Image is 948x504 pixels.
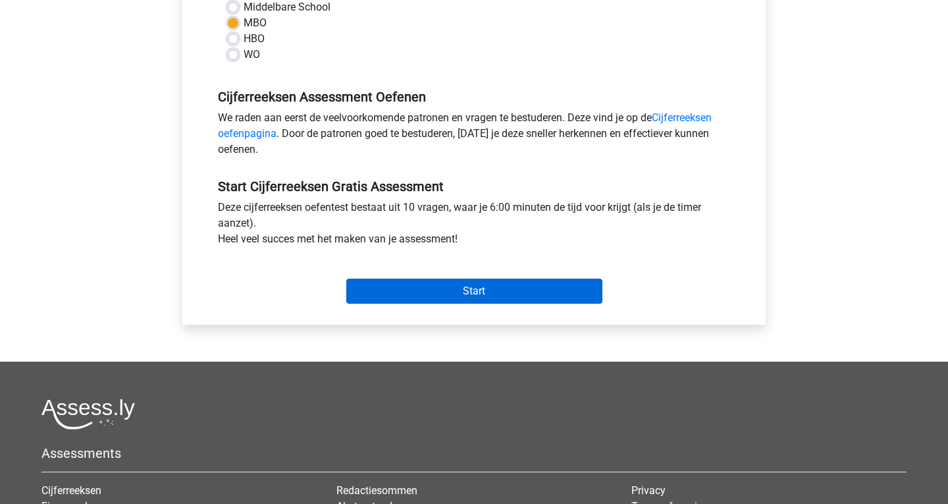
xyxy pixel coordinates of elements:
a: Privacy [631,484,666,497]
a: Cijferreeksen [41,484,101,497]
a: Redactiesommen [336,484,417,497]
label: HBO [244,31,265,47]
label: WO [244,47,260,63]
input: Start [346,279,602,304]
img: Assessly logo [41,399,135,430]
h5: Cijferreeksen Assessment Oefenen [218,89,730,105]
div: We raden aan eerst de veelvoorkomende patronen en vragen te bestuderen. Deze vind je op de . Door... [208,110,740,163]
div: Deze cijferreeksen oefentest bestaat uit 10 vragen, waar je 6:00 minuten de tijd voor krijgt (als... [208,200,740,252]
h5: Start Cijferreeksen Gratis Assessment [218,179,730,194]
label: MBO [244,15,267,31]
h5: Assessments [41,445,907,461]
